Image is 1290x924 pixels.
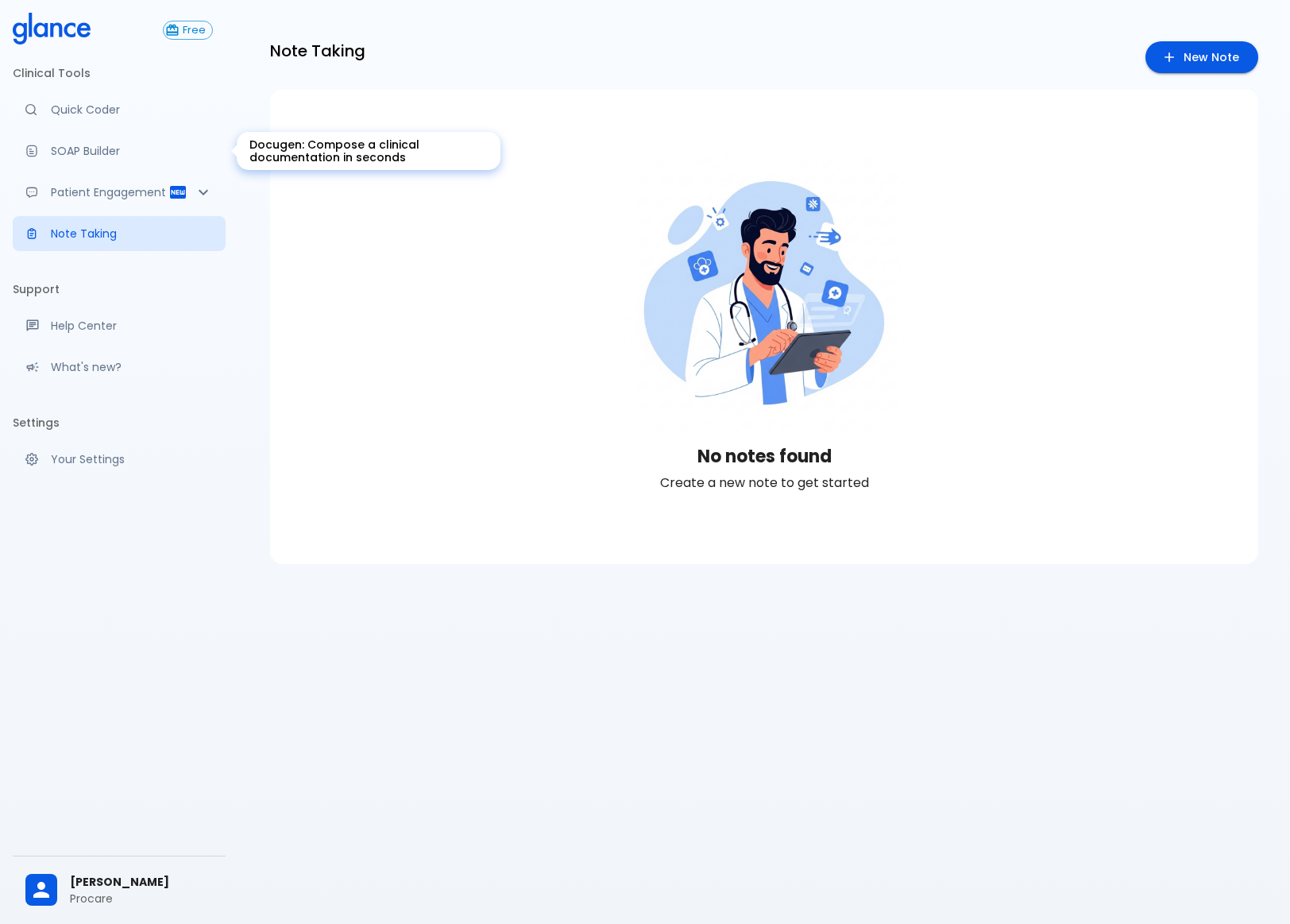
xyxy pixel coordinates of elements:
[51,451,213,467] p: Your Settings
[13,92,226,127] a: Moramiz: Find ICD10AM codes instantly
[13,175,226,210] div: Patient Reports & Referrals
[1145,41,1258,74] a: Create a new note
[237,132,500,170] div: Docugen: Compose a clinical documentation in seconds
[621,148,907,434] img: Empty State
[270,38,365,64] h6: Note Taking
[51,184,168,200] p: Patient Engagement
[13,863,226,918] div: [PERSON_NAME]Procare
[51,359,213,375] p: What's new?
[51,226,213,242] p: Note Taking
[697,447,832,467] h3: No notes found
[13,350,226,385] div: Recent updates and feature releases
[51,102,213,118] p: Quick Coder
[51,318,213,334] p: Help Center
[176,25,212,37] span: Free
[13,442,226,477] a: Manage your settings
[163,21,213,40] button: Free
[13,216,226,251] a: Advanced note-taking
[13,404,226,442] li: Settings
[163,21,226,40] a: Click to view or change your subscription
[13,308,226,343] a: Get help from our support team
[51,143,213,159] p: SOAP Builder
[660,474,869,493] p: Create a new note to get started
[13,54,226,92] li: Clinical Tools
[13,270,226,308] li: Support
[70,891,213,907] p: Procare
[70,874,213,891] span: [PERSON_NAME]
[13,133,226,168] a: Docugen: Compose a clinical documentation in seconds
